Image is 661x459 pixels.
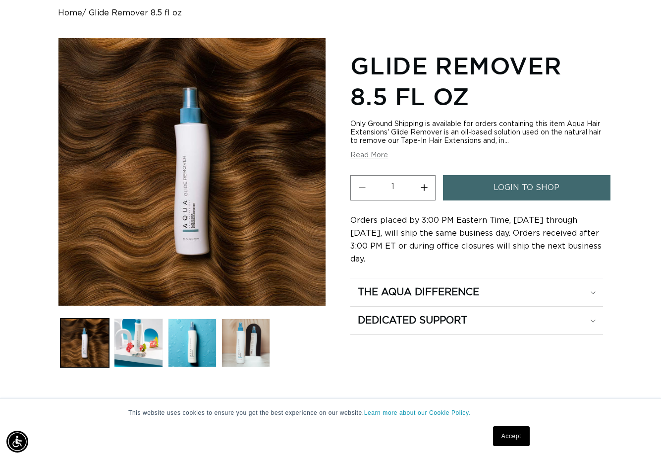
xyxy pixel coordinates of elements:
a: Learn more about our Cookie Policy. [364,409,471,416]
h2: Dedicated Support [358,314,467,327]
a: Home [58,8,82,18]
h2: The Aqua Difference [358,286,479,299]
span: login to shop [494,175,559,200]
span: Orders placed by 3:00 PM Eastern Time, [DATE] through [DATE], will ship the same business day. Or... [350,216,602,263]
button: Load image 1 in gallery view [60,319,109,367]
p: This website uses cookies to ensure you get the best experience on our website. [128,408,533,417]
button: Load image 4 in gallery view [221,319,270,367]
button: Load image 2 in gallery view [114,319,163,367]
div: Accessibility Menu [6,431,28,453]
summary: Dedicated Support [350,307,603,334]
button: Read More [350,151,388,160]
div: Only Ground Shipping is available for orders containing this item Aqua Hair Extensions' Glide Rem... [350,120,603,145]
span: Glide Remover 8.5 fl oz [89,8,182,18]
button: Load image 3 in gallery view [168,319,217,367]
h1: Glide Remover 8.5 fl oz [350,50,603,112]
a: Accept [493,426,530,446]
nav: breadcrumbs [58,8,603,18]
media-gallery: Gallery Viewer [58,38,326,370]
summary: The Aqua Difference [350,278,603,306]
a: login to shop [443,175,610,200]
